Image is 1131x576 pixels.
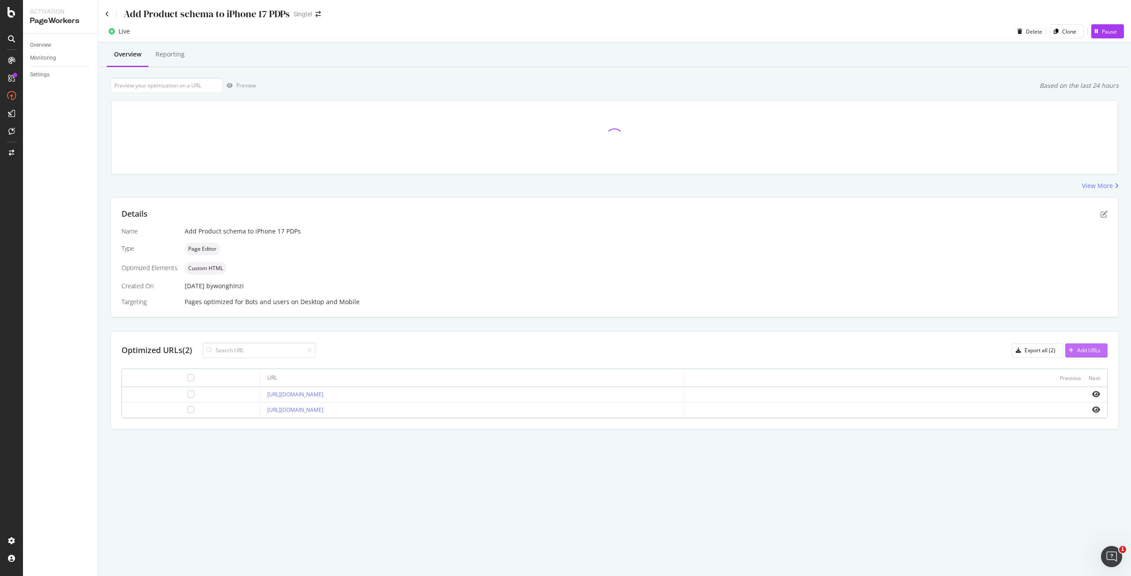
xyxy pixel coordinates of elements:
div: Created On [121,282,178,290]
button: Pause [1091,24,1124,38]
div: Optimized URLs (2) [121,345,192,356]
div: Clone [1062,28,1076,35]
div: Reporting [156,50,185,59]
div: Targeting [121,297,178,306]
a: [URL][DOMAIN_NAME] [267,391,323,398]
div: Overview [114,50,141,59]
div: Add Product schema to iPhone 17 PDPs [185,227,1108,236]
i: eye [1092,406,1100,413]
div: Live [118,27,130,36]
div: Next [1089,374,1100,382]
span: 1 [1119,546,1126,553]
button: Preview [223,79,256,93]
button: Add URLs [1065,343,1108,358]
button: Export all (2) [1012,343,1063,358]
div: Overview [30,41,51,50]
button: Delete [1014,24,1042,38]
div: Singtel [293,10,312,19]
input: Search URL [203,343,315,358]
div: Name [121,227,178,236]
button: Previous [1060,373,1081,383]
div: arrow-right-arrow-left [315,11,321,17]
div: Add Product schema to iPhone 17 PDPs [124,7,290,21]
div: Activation [30,7,91,16]
div: Details [121,208,148,220]
div: Pause [1102,28,1117,35]
div: Type [121,244,178,253]
i: eye [1092,391,1100,398]
div: URL [267,374,277,382]
a: Monitoring [30,53,91,63]
button: Clone [1050,24,1084,38]
a: [URL][DOMAIN_NAME] [267,406,323,414]
div: Add URLs [1077,346,1101,354]
div: Desktop and Mobile [300,297,360,306]
div: Export all (2) [1025,346,1055,354]
div: View More [1082,181,1113,190]
a: Click to go back [105,11,109,17]
span: Custom HTML [188,266,223,271]
div: [DATE] [185,282,1108,290]
iframe: Intercom live chat [1101,546,1122,567]
div: PageWorkers [30,16,91,26]
div: Settings [30,70,49,79]
div: Preview [236,82,256,89]
div: pen-to-square [1101,211,1108,218]
div: Delete [1026,28,1042,35]
div: by wonghinzi [206,282,244,290]
div: Previous [1060,374,1081,382]
span: Page Editor [188,246,216,252]
a: View More [1082,181,1119,190]
div: neutral label [185,243,220,255]
a: Settings [30,70,91,79]
div: Pages optimized for on [185,297,1108,306]
div: Optimized Elements [121,264,178,272]
div: neutral label [185,262,227,275]
a: Overview [30,41,91,50]
div: Based on the last 24 hours [1040,81,1119,90]
div: Monitoring [30,53,56,63]
div: Bots and users [245,297,289,306]
input: Preview your optimization on a URL [110,78,223,93]
button: Next [1089,373,1100,383]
